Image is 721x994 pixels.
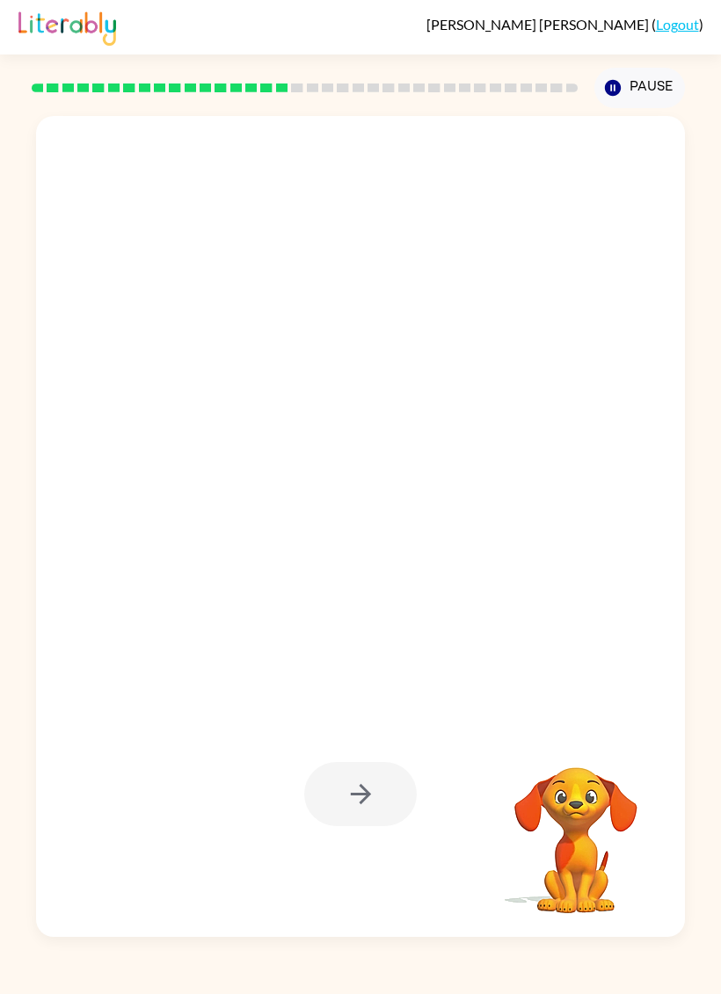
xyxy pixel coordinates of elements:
video: Your browser must support playing .mp4 files to use Literably. Please try using another browser. [488,740,664,916]
a: Logout [656,16,699,33]
span: [PERSON_NAME] [PERSON_NAME] [426,16,652,33]
div: ( ) [426,16,703,33]
button: Pause [594,68,685,108]
img: Literably [18,7,116,46]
